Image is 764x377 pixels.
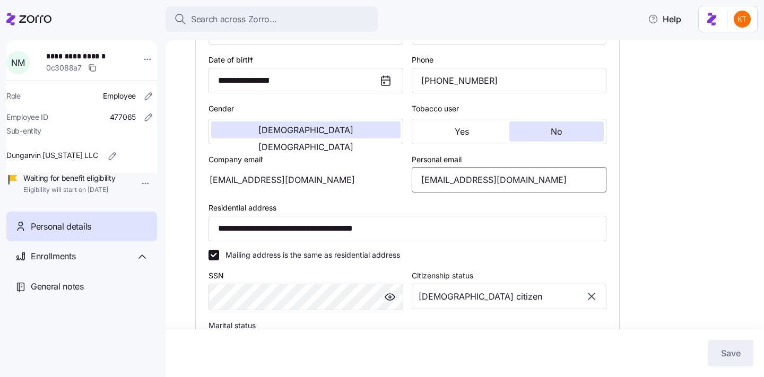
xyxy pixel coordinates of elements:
span: 477065 [110,112,136,122]
span: Yes [455,127,469,136]
span: General notes [31,280,84,293]
span: 0c3088a7 [46,63,82,73]
label: Gender [209,103,234,115]
span: Waiting for benefit eligibility [23,173,115,183]
span: [DEMOGRAPHIC_DATA] [258,143,353,151]
label: Citizenship status [412,270,473,282]
input: Select citizenship status [412,284,606,309]
span: Dungarvin [US_STATE] LLC [6,150,98,161]
label: Residential address [209,202,276,214]
input: Email [412,167,606,192]
img: aad2ddc74cf02b1998d54877cdc71599 [734,11,751,28]
label: Personal email [412,154,462,165]
input: Phone [412,68,606,93]
button: Help [639,8,690,30]
span: No [551,127,562,136]
label: Mailing address is the same as residential address [219,250,400,260]
label: Marital status [209,320,256,331]
label: Date of birth [209,54,256,66]
span: Role [6,91,21,101]
label: Company email [209,154,266,165]
label: SSN [209,270,224,282]
span: Employee ID [6,112,48,122]
button: Search across Zorro... [166,6,378,32]
span: Help [648,13,681,25]
span: [DEMOGRAPHIC_DATA] [258,126,353,134]
span: N M [11,58,24,67]
span: Employee [103,91,136,101]
span: Personal details [31,220,91,233]
span: Save [721,347,741,360]
span: Eligibility will start on [DATE] [23,186,115,195]
label: Phone [412,54,433,66]
span: Enrollments [31,250,75,263]
label: Tobacco user [412,103,459,115]
button: Save [708,340,753,366]
span: Search across Zorro... [191,13,277,26]
span: Sub-entity [6,126,41,136]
